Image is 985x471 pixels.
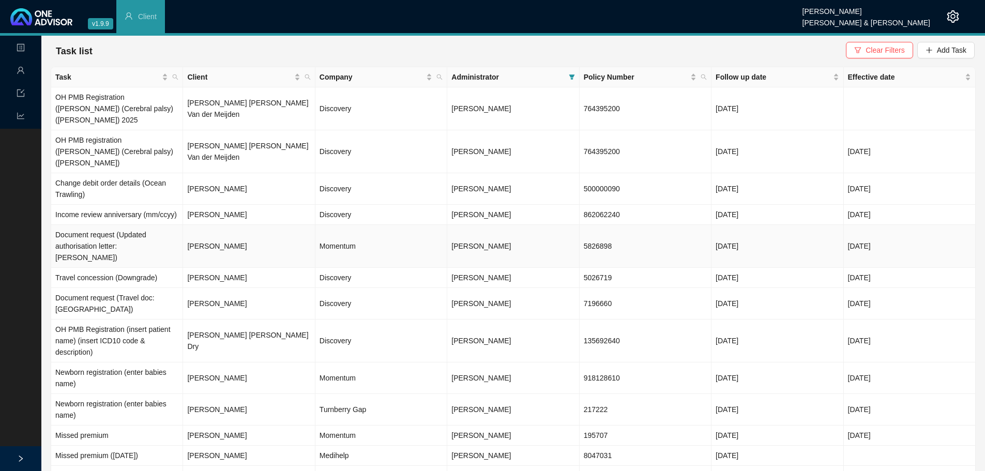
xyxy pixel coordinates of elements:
span: Company [320,71,424,83]
td: Discovery [315,130,447,173]
span: setting [947,10,959,23]
td: [PERSON_NAME] [183,446,315,466]
span: search [436,74,443,80]
span: line-chart [17,107,25,128]
span: search [302,69,313,85]
th: Company [315,67,447,87]
span: v1.9.9 [88,18,113,29]
td: Discovery [315,87,447,130]
td: OH PMB registration ([PERSON_NAME]) (Cerebral palsy) ([PERSON_NAME]) [51,130,183,173]
td: [DATE] [844,173,976,205]
td: 5826898 [580,225,711,268]
td: Discovery [315,173,447,205]
span: [PERSON_NAME] [451,431,511,439]
span: [PERSON_NAME] [451,242,511,250]
td: OH PMB Registration (insert patient name) (insert ICD10 code & description) [51,320,183,362]
span: Follow up date [716,71,830,83]
td: 918128610 [580,362,711,394]
td: [PERSON_NAME] [PERSON_NAME] Dry [183,320,315,362]
span: [PERSON_NAME] [451,210,511,219]
td: 862062240 [580,205,711,225]
span: plus [926,47,933,54]
td: [PERSON_NAME] [183,426,315,446]
td: [PERSON_NAME] [183,205,315,225]
td: [DATE] [844,130,976,173]
span: Policy Number [584,71,688,83]
td: Document request (Travel doc: [GEOGRAPHIC_DATA]) [51,288,183,320]
span: user [125,12,133,20]
td: 7196660 [580,288,711,320]
span: right [17,455,24,462]
span: filter [567,69,577,85]
span: user [17,62,25,82]
td: [DATE] [711,225,843,268]
span: profile [17,39,25,59]
span: [PERSON_NAME] [451,299,511,308]
td: [DATE] [711,268,843,288]
th: Effective date [844,67,976,87]
span: Administrator [451,71,564,83]
span: search [305,74,311,80]
td: [DATE] [711,288,843,320]
td: [DATE] [711,446,843,466]
span: search [172,74,178,80]
td: [DATE] [844,268,976,288]
button: Add Task [917,42,975,58]
td: [DATE] [844,225,976,268]
span: search [701,74,707,80]
td: Document request (Updated authorisation letter: [PERSON_NAME]) [51,225,183,268]
td: 8047031 [580,446,711,466]
td: [DATE] [711,394,843,426]
td: OH PMB Registration ([PERSON_NAME]) (Cerebral palsy) ([PERSON_NAME]) 2025 [51,87,183,130]
span: Task [55,71,160,83]
span: filter [569,74,575,80]
td: [DATE] [711,426,843,446]
td: [DATE] [711,320,843,362]
td: [PERSON_NAME] [183,225,315,268]
th: Task [51,67,183,87]
td: [DATE] [844,362,976,394]
td: 500000090 [580,173,711,205]
td: [PERSON_NAME] [183,394,315,426]
td: Momentum [315,225,447,268]
span: search [699,69,709,85]
span: filter [854,47,861,54]
td: [PERSON_NAME] [183,288,315,320]
td: Discovery [315,205,447,225]
td: 195707 [580,426,711,446]
span: [PERSON_NAME] [451,451,511,460]
span: Add Task [937,44,966,56]
td: Change debit order details (Ocean Trawling) [51,173,183,205]
span: Task list [56,46,93,56]
td: Discovery [315,320,447,362]
span: Effective date [848,71,963,83]
span: [PERSON_NAME] [451,185,511,193]
td: 764395200 [580,130,711,173]
span: [PERSON_NAME] [451,274,511,282]
td: Newborn registration (enter babies name) [51,362,183,394]
td: 217222 [580,394,711,426]
td: Missed premium [51,426,183,446]
span: [PERSON_NAME] [451,405,511,414]
span: [PERSON_NAME] [451,147,511,156]
td: 764395200 [580,87,711,130]
td: 5026719 [580,268,711,288]
td: Turnberry Gap [315,394,447,426]
span: Client [187,71,292,83]
td: Medihelp [315,446,447,466]
td: [DATE] [711,205,843,225]
td: [PERSON_NAME] [183,268,315,288]
td: Travel concession (Downgrade) [51,268,183,288]
td: Discovery [315,288,447,320]
td: [DATE] [844,288,976,320]
td: Discovery [315,268,447,288]
td: [DATE] [711,362,843,394]
span: search [434,69,445,85]
th: Policy Number [580,67,711,87]
td: Momentum [315,362,447,394]
span: Client [138,12,157,21]
td: [DATE] [844,205,976,225]
button: Clear Filters [846,42,913,58]
td: [DATE] [844,320,976,362]
td: [DATE] [844,426,976,446]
